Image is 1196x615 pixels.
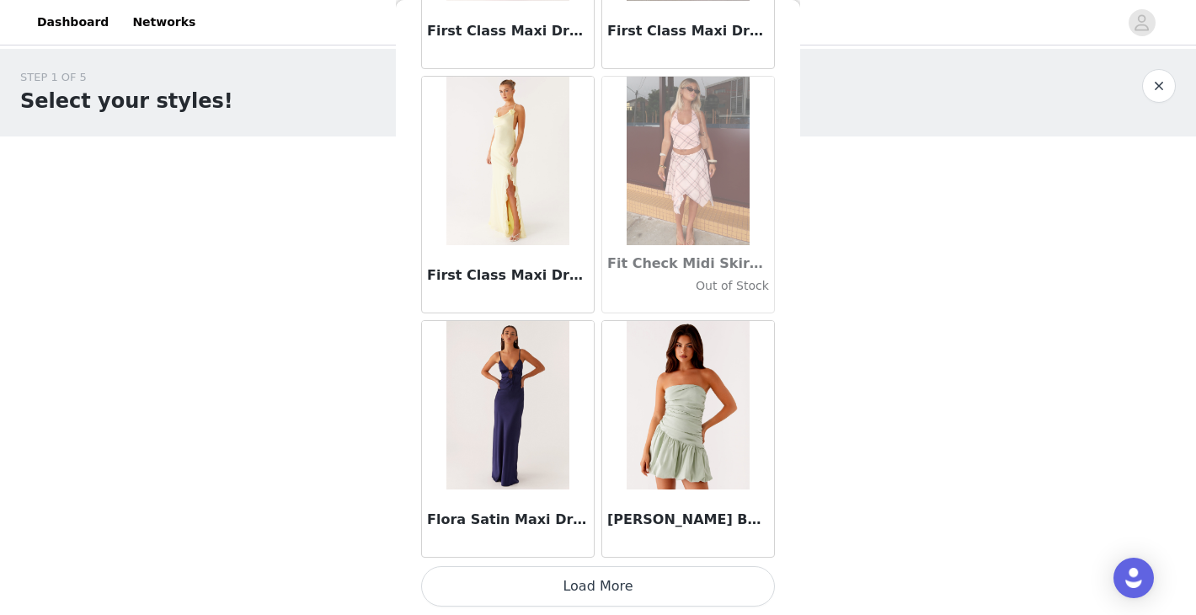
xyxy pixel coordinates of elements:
[627,77,749,245] img: Fit Check Midi Skirt - Pink Check
[446,321,569,489] img: Flora Satin Maxi Dress - Navy
[427,21,589,41] h3: First Class Maxi Dress - Pink
[20,69,233,86] div: STEP 1 OF 5
[1113,558,1154,598] div: Open Intercom Messenger
[20,86,233,116] h1: Select your styles!
[1134,9,1150,36] div: avatar
[446,77,569,245] img: First Class Maxi Dress - Yellow
[607,21,769,41] h3: First Class Maxi Dress - [GEOGRAPHIC_DATA] Sunsets Print
[627,321,749,489] img: Floria Bubble Mini Dress - Sage
[427,265,589,286] h3: First Class Maxi Dress - Yellow
[607,510,769,530] h3: [PERSON_NAME] Bubble Mini Dress - Sage
[122,3,206,41] a: Networks
[427,510,589,530] h3: Flora Satin Maxi Dress - Navy
[607,254,769,274] h3: Fit Check Midi Skirt - Pink Check
[421,566,775,607] button: Load More
[27,3,119,41] a: Dashboard
[607,277,769,295] h4: Out of Stock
